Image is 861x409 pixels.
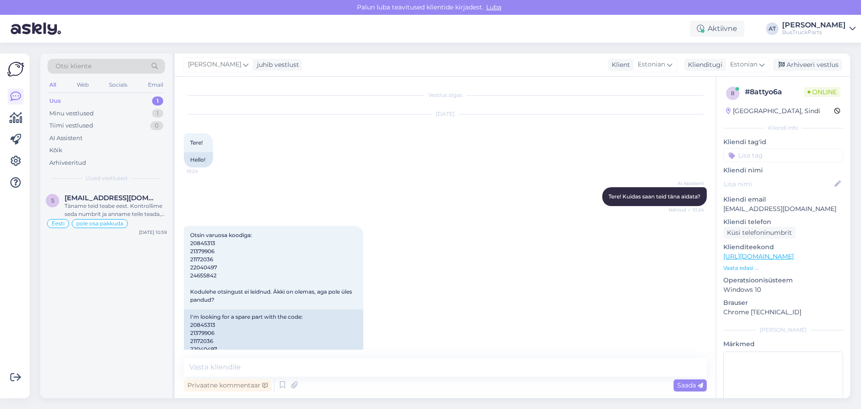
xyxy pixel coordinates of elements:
[608,60,630,70] div: Klient
[723,227,796,239] div: Küsi telefoninumbrit
[49,146,62,155] div: Kõik
[723,326,843,334] div: [PERSON_NAME]
[723,204,843,214] p: [EMAIL_ADDRESS][DOMAIN_NAME]
[184,152,213,167] div: Hello!
[184,379,271,391] div: Privaatne kommentaar
[51,197,54,204] span: s
[726,106,820,116] div: [GEOGRAPHIC_DATA], Sindi
[49,134,83,143] div: AI Assistent
[184,110,707,118] div: [DATE]
[48,79,58,91] div: All
[723,149,843,162] input: Lisa tag
[190,139,203,146] span: Tere!
[184,91,707,99] div: Vestlus algas
[65,194,158,202] span: sarapuujanno@gmail.com
[188,60,241,70] span: [PERSON_NAME]
[49,97,61,106] div: Uus
[782,29,846,36] div: BusTruckParts
[139,229,167,236] div: [DATE] 10:59
[723,137,843,147] p: Kliendi tag'id
[638,60,665,70] span: Estonian
[723,339,843,349] p: Märkmed
[723,195,843,204] p: Kliendi email
[670,180,704,187] span: AI Assistent
[187,168,220,175] span: 10:24
[804,87,840,97] span: Online
[723,217,843,227] p: Kliendi telefon
[723,264,843,272] p: Vaata edasi ...
[146,79,165,91] div: Email
[152,97,163,106] div: 1
[723,166,843,175] p: Kliendi nimi
[766,22,778,35] div: AT
[152,109,163,118] div: 1
[731,90,735,97] span: 8
[253,60,299,70] div: juhib vestlust
[773,59,842,71] div: Arhiveeri vestlus
[483,3,504,11] span: Luba
[609,193,700,200] span: Tere! Kuidas saan teid täna aidata?
[690,21,744,37] div: Aktiivne
[723,308,843,317] p: Chrome [TECHNICAL_ID]
[723,242,843,252] p: Klienditeekond
[86,174,127,182] span: Uued vestlused
[677,381,703,389] span: Saada
[190,232,353,303] span: Otsin varuosa koodiga: 20845313 21379906 21172036 22040497 24655842 Kodulehe otsingust ei leidnud...
[65,202,167,218] div: Täname teid teabe eest. Kontrollime seda numbrit ja anname teile teada, kas see osa on meil laos ...
[49,109,94,118] div: Minu vestlused
[723,298,843,308] p: Brauser
[75,79,91,91] div: Web
[745,87,804,97] div: # 8attyo6a
[150,121,163,130] div: 0
[669,207,704,213] span: Nähtud ✓ 10:24
[782,22,846,29] div: [PERSON_NAME]
[684,60,722,70] div: Klienditugi
[7,61,24,78] img: Askly Logo
[730,60,757,70] span: Estonian
[56,62,91,71] span: Otsi kliente
[724,179,833,189] input: Lisa nimi
[723,285,843,295] p: Windows 10
[49,121,93,130] div: Tiimi vestlused
[723,124,843,132] div: Kliendi info
[782,22,856,36] a: [PERSON_NAME]BusTruckParts
[723,252,794,260] a: [URL][DOMAIN_NAME]
[723,276,843,285] p: Operatsioonisüsteem
[76,221,123,226] span: pole osa pakkuda
[107,79,129,91] div: Socials
[184,309,363,389] div: I'm looking for a spare part with the code: 20845313 21379906 21172036 22040497 24655842 I couldn...
[52,221,65,226] span: Eesti
[49,158,86,167] div: Arhiveeritud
